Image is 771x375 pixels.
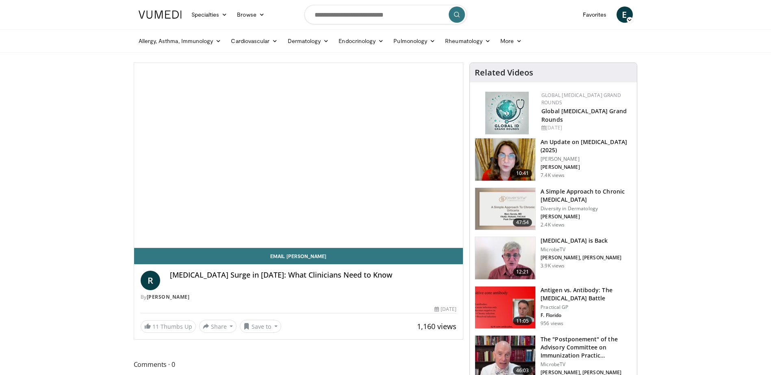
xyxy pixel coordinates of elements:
[475,237,632,280] a: 12:21 [MEDICAL_DATA] is Back MicrobeTV [PERSON_NAME], [PERSON_NAME] 3.9K views
[541,304,632,310] p: Practical GP
[141,293,457,301] div: By
[283,33,334,49] a: Dermatology
[475,237,535,279] img: 537ec807-323d-43b7-9fe0-bad00a6af604.150x105_q85_crop-smart_upscale.jpg
[475,187,632,231] a: 47:54 A Simple Approach to Chronic [MEDICAL_DATA] Diversity in Dermatology [PERSON_NAME] 2.4K views
[240,320,281,333] button: Save to
[134,33,226,49] a: Allergy, Asthma, Immunology
[541,286,632,302] h3: Antigen vs. Antibody: The [MEDICAL_DATA] Battle
[226,33,282,49] a: Cardiovascular
[513,268,532,276] span: 12:21
[541,187,632,204] h3: A Simple Approach to Chronic [MEDICAL_DATA]
[541,320,563,327] p: 956 views
[541,92,621,106] a: Global [MEDICAL_DATA] Grand Rounds
[541,254,621,261] p: [PERSON_NAME], [PERSON_NAME]
[541,222,565,228] p: 2.4K views
[541,172,565,179] p: 7.4K views
[334,33,389,49] a: Endocrinology
[541,246,621,253] p: MicrobeTV
[513,366,532,375] span: 46:03
[578,6,612,23] a: Favorites
[434,306,456,313] div: [DATE]
[541,361,632,368] p: MicrobeTV
[232,6,269,23] a: Browse
[475,138,535,181] img: 48af3e72-e66e-47da-b79f-f02e7cc46b9b.png.150x105_q85_crop-smart_upscale.png
[541,213,632,220] p: [PERSON_NAME]
[170,271,457,280] h4: [MEDICAL_DATA] Surge in [DATE]: What Clinicians Need to Know
[199,320,237,333] button: Share
[389,33,440,49] a: Pulmonology
[475,68,533,78] h4: Related Videos
[475,286,632,329] a: 11:05 Antigen vs. Antibody: The [MEDICAL_DATA] Battle Practical GP F. Florido 956 views
[541,263,565,269] p: 3.9K views
[617,6,633,23] a: E
[134,63,463,248] video-js: Video Player
[475,287,535,329] img: 7472b800-47d2-44da-b92c-526da50404a8.150x105_q85_crop-smart_upscale.jpg
[541,312,632,319] p: F. Florido
[141,271,160,290] a: R
[541,164,632,170] p: [PERSON_NAME]
[475,138,632,181] a: 10:41 An Update on [MEDICAL_DATA] (2025) [PERSON_NAME] [PERSON_NAME] 7.4K views
[134,359,464,370] span: Comments 0
[541,156,632,162] p: [PERSON_NAME]
[513,218,532,226] span: 47:54
[541,107,627,123] a: Global [MEDICAL_DATA] Grand Rounds
[152,323,159,330] span: 11
[541,138,632,154] h3: An Update on [MEDICAL_DATA] (2025)
[134,248,463,264] a: Email [PERSON_NAME]
[541,205,632,212] p: Diversity in Dermatology
[513,317,532,325] span: 11:05
[440,33,495,49] a: Rheumatology
[187,6,232,23] a: Specialties
[541,237,621,245] h3: [MEDICAL_DATA] is Back
[513,169,532,177] span: 10:41
[417,321,456,331] span: 1,160 views
[541,335,632,360] h3: The "Postponement" of the Advisory Committee on Immunization Practic…
[485,92,529,134] img: e456a1d5-25c5-46f9-913a-7a343587d2a7.png.150x105_q85_autocrop_double_scale_upscale_version-0.2.png
[141,320,196,333] a: 11 Thumbs Up
[541,124,630,131] div: [DATE]
[147,293,190,300] a: [PERSON_NAME]
[304,5,467,24] input: Search topics, interventions
[495,33,527,49] a: More
[475,188,535,230] img: dc941aa0-c6d2-40bd-ba0f-da81891a6313.png.150x105_q85_crop-smart_upscale.png
[139,11,182,19] img: VuMedi Logo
